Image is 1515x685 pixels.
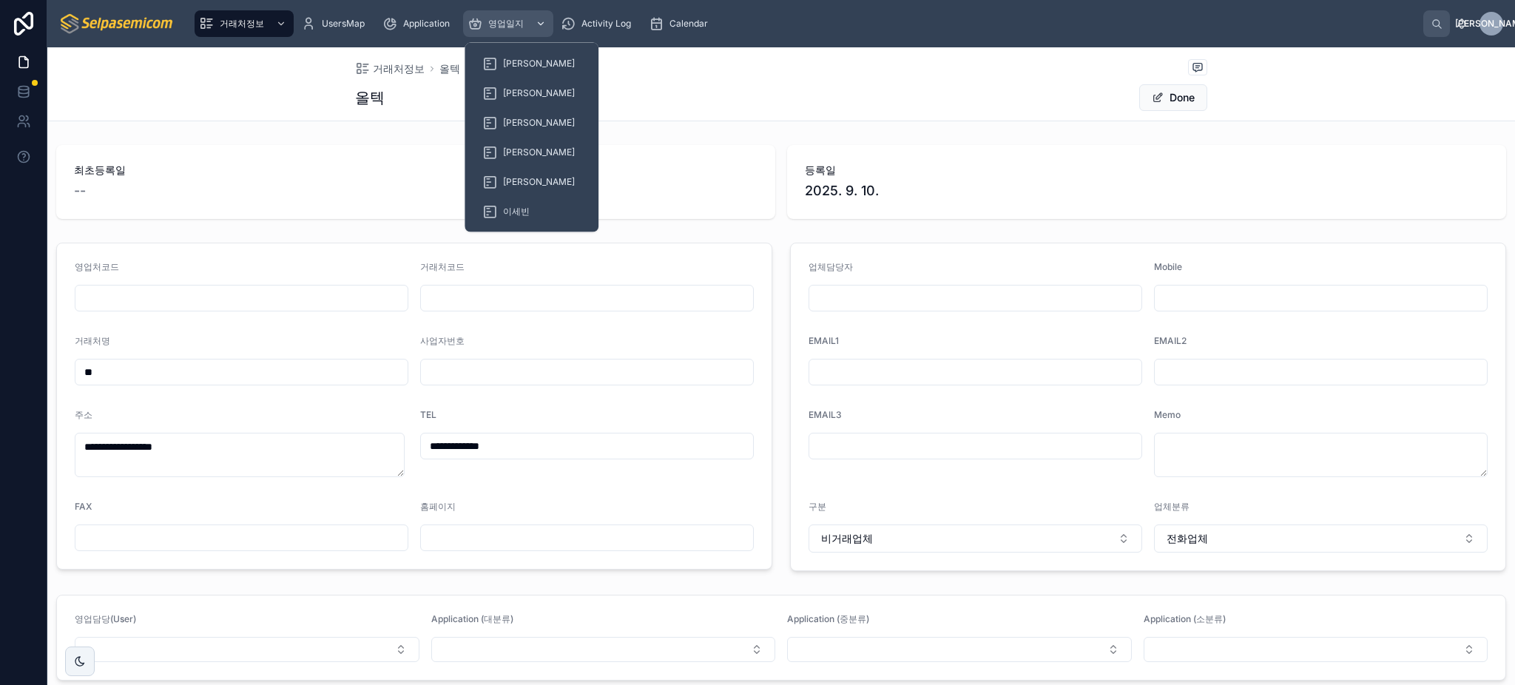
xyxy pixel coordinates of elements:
a: [PERSON_NAME] [473,139,590,166]
a: [PERSON_NAME] [473,80,590,107]
span: 영업일지 [488,18,524,30]
div: scrollable content [187,7,1423,40]
a: 거래처정보 [355,61,425,76]
span: 영업담당(User) [75,613,136,624]
span: Calendar [669,18,708,30]
span: Activity Log [581,18,631,30]
a: 거래처정보 [195,10,294,37]
a: [PERSON_NAME] [473,109,590,136]
span: [PERSON_NAME] [503,58,575,70]
span: 최초등록일 [74,163,757,178]
h1: 올텍 [355,87,385,108]
span: Memo [1154,409,1181,420]
span: [PERSON_NAME] [503,176,575,188]
button: Select Button [1154,524,1488,553]
span: 거래처코드 [420,261,465,272]
span: 거래처정보 [220,18,264,30]
a: Activity Log [556,10,641,37]
a: 이세빈 [473,198,590,225]
span: EMAIL3 [809,409,842,420]
button: Select Button [809,524,1142,553]
span: 사업자번호 [420,335,465,346]
span: FAX [75,501,92,512]
span: 이세빈 [503,206,530,217]
span: EMAIL1 [809,335,839,346]
a: [PERSON_NAME] [473,50,590,77]
span: 홈페이지 [420,501,456,512]
span: -- [74,180,86,201]
span: Mobile [1154,261,1182,272]
span: 비거래업체 [821,531,873,546]
span: 업체담당자 [809,261,853,272]
span: EMAIL2 [1154,335,1187,346]
span: 등록일 [805,163,1488,178]
span: [PERSON_NAME] [503,146,575,158]
button: Done [1139,84,1207,111]
span: UsersMap [322,18,365,30]
button: Select Button [787,637,1132,662]
a: UsersMap [297,10,375,37]
a: 영업일지 [463,10,553,37]
span: 주소 [75,409,92,420]
span: Application (대분류) [431,613,513,624]
span: 구분 [809,501,826,512]
span: Application (소분류) [1144,613,1226,624]
span: [PERSON_NAME] [503,87,575,99]
span: 2025. 9. 10. [805,180,1488,201]
a: Application [378,10,460,37]
button: Select Button [75,637,419,662]
span: 영업처코드 [75,261,119,272]
a: Calendar [644,10,718,37]
span: 전화업체 [1167,531,1208,546]
span: Application (중분류) [787,613,869,624]
span: 업체분류 [1154,501,1190,512]
button: Select Button [1144,637,1488,662]
a: [PERSON_NAME] [473,169,590,195]
span: 거래처정보 [373,61,425,76]
button: Select Button [431,637,776,662]
span: 거래처명 [75,335,110,346]
span: [PERSON_NAME] [503,117,575,129]
span: TEL [420,409,436,420]
img: App logo [59,12,175,36]
span: Application [403,18,450,30]
a: 올텍 [439,61,460,76]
